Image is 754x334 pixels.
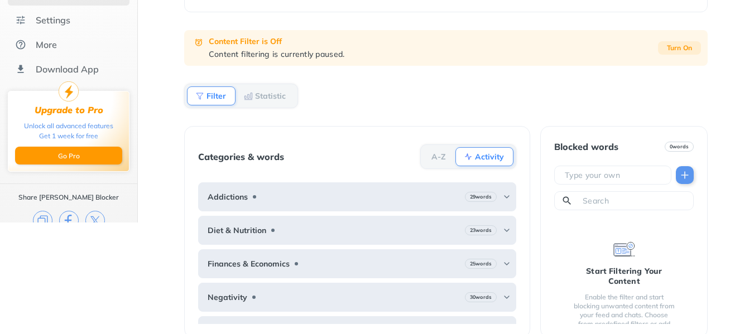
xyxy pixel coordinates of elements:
img: copy.svg [33,211,52,230]
div: Share [PERSON_NAME] Blocker [18,193,119,202]
div: Settings [36,14,70,26]
b: 25 words [470,260,492,268]
img: upgrade-to-pro.svg [59,81,79,101]
b: 30 words [470,293,492,301]
input: Search [582,195,689,206]
div: Categories & words [198,152,284,162]
b: Statistic [255,93,286,99]
input: Type your own [564,170,666,181]
div: Upgrade to Pro [35,105,103,115]
b: Filter [206,93,226,99]
img: Statistic [244,91,253,100]
div: Start Filtering Your Content [572,266,676,286]
button: Go Pro [15,147,122,164]
img: download-app.svg [15,64,26,75]
b: A-Z [431,153,446,160]
b: Finances & Economics [208,259,290,268]
b: Activity [475,153,504,160]
b: 23 words [470,226,492,234]
div: More [36,39,57,50]
img: facebook.svg [59,211,79,230]
b: Diet & Nutrition [208,226,266,235]
div: Blocked words [554,142,618,152]
b: Addictions [208,192,248,201]
b: 0 words [670,143,689,151]
div: Unlock all advanced features [24,121,113,131]
b: Content Filter is Off [209,36,282,46]
div: Get 1 week for free [39,131,98,141]
b: 29 words [470,193,492,201]
img: settings.svg [15,14,26,26]
img: Filter [195,91,204,100]
div: Download App [36,64,99,75]
b: Negativity [208,293,247,302]
div: Content filtering is currently paused. [209,49,654,59]
img: x.svg [85,211,105,230]
img: Activity [464,152,473,161]
b: Turn On [667,44,693,52]
img: about.svg [15,39,26,50]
